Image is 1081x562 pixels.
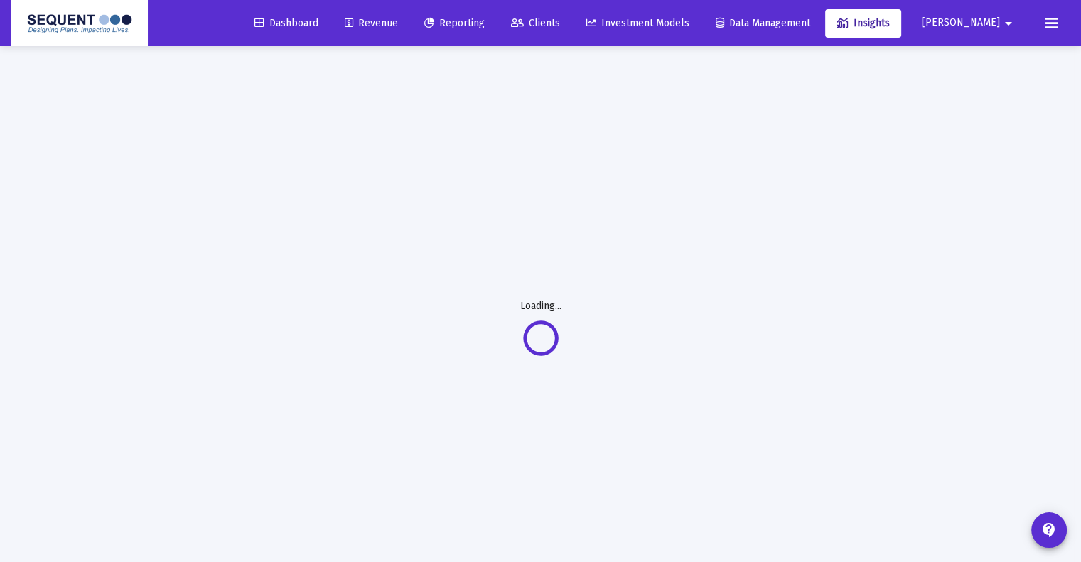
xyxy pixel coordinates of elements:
[1000,9,1017,38] mat-icon: arrow_drop_down
[922,17,1000,29] span: [PERSON_NAME]
[345,17,398,29] span: Revenue
[22,9,137,38] img: Dashboard
[243,9,330,38] a: Dashboard
[716,17,810,29] span: Data Management
[575,9,701,38] a: Investment Models
[586,17,689,29] span: Investment Models
[1040,522,1058,539] mat-icon: contact_support
[511,17,560,29] span: Clients
[825,9,901,38] a: Insights
[254,17,318,29] span: Dashboard
[333,9,409,38] a: Revenue
[500,9,571,38] a: Clients
[905,9,1034,37] button: [PERSON_NAME]
[413,9,496,38] a: Reporting
[424,17,485,29] span: Reporting
[837,17,890,29] span: Insights
[704,9,822,38] a: Data Management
